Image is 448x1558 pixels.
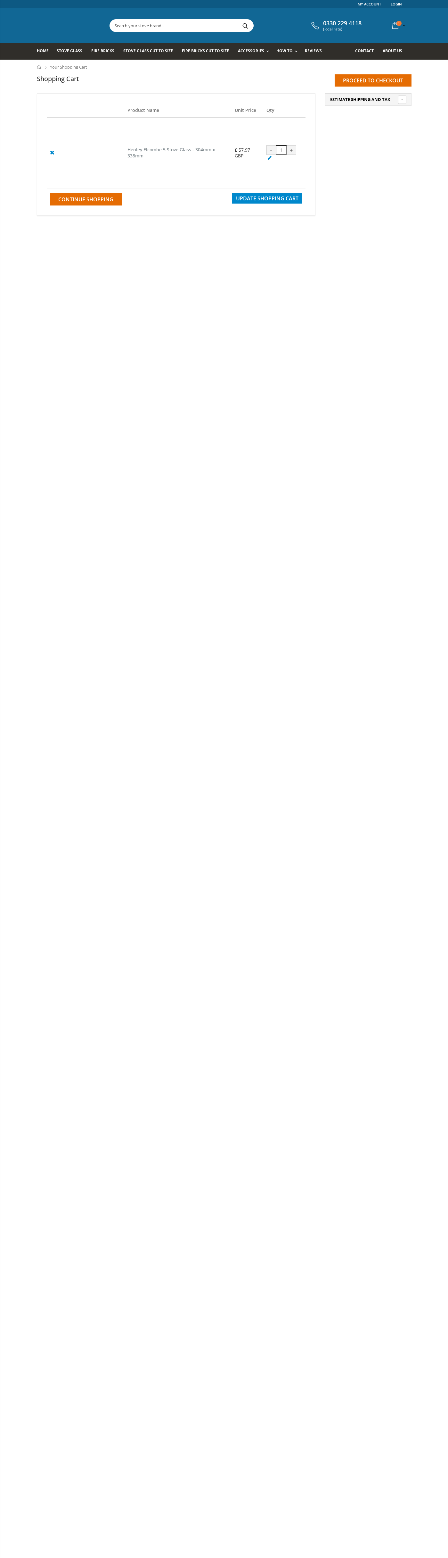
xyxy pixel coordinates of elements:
[91,43,119,60] a: Fire Bricks
[37,48,49,54] span: Home
[263,103,305,118] th: Qty
[323,27,362,31] span: (local rate)
[287,145,296,155] div: +
[50,64,87,70] span: Your Shopping Cart
[390,19,407,32] a: 1
[276,43,301,60] a: How To
[323,20,362,27] span: 0330 229 4118
[238,48,264,54] span: Accessories
[238,20,253,32] button: Search
[127,147,215,159] a: Henley Elcombe 5 Stove Glass - 304mm x 338mm
[182,48,229,54] span: Fire Bricks Cut To Size
[124,103,232,118] th: Product Name
[266,145,276,155] div: -
[37,43,53,60] a: Home
[310,20,362,31] a: 0330 229 4118 (local rate)
[305,48,322,54] span: Reviews
[58,196,113,203] span: Continue Shopping
[276,48,293,54] span: How To
[57,48,82,54] span: Stove Glass
[305,43,327,60] a: Reviews
[383,48,402,54] span: About us
[232,193,302,204] button: Update Shopping Cart
[355,48,374,54] span: Contact
[235,147,250,159] span: £ 57.97 GBP
[37,74,79,83] h1: Shopping Cart
[123,48,173,54] span: Stove Glass Cut To Size
[91,48,114,54] span: Fire Bricks
[57,43,87,60] a: Stove Glass
[396,21,402,26] span: 1
[330,97,406,103] a: Estimate Shipping and Tax
[182,43,234,60] a: Fire Bricks Cut To Size
[123,43,178,60] a: Stove Glass Cut To Size
[236,195,298,202] span: Update Shopping Cart
[383,43,407,60] a: About us
[37,65,42,69] a: Home
[50,193,122,205] a: Continue Shopping
[238,43,272,60] a: Accessories
[335,74,411,87] input: Proceed to checkout
[110,20,325,32] input: Search your stove brand...
[355,43,379,60] a: Contact
[232,103,263,118] th: Unit Price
